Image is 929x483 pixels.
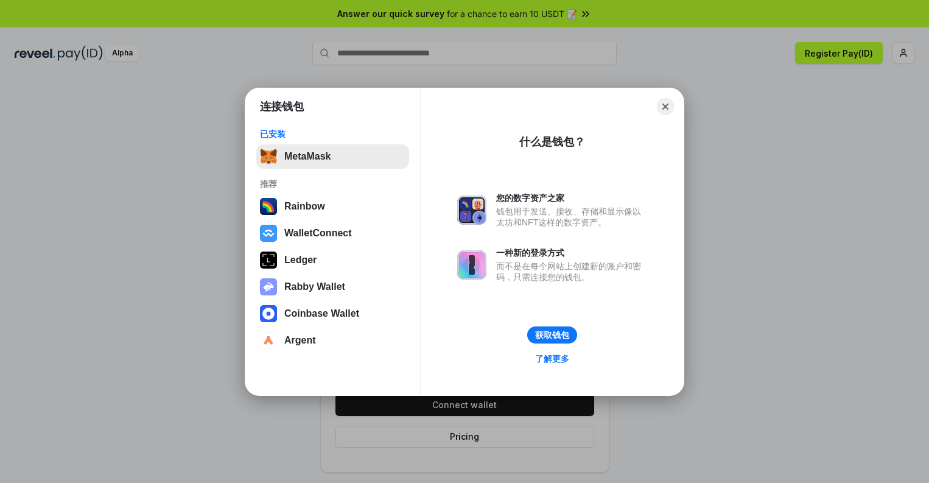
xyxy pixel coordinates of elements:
img: svg+xml,%3Csvg%20fill%3D%22none%22%20height%3D%2233%22%20viewBox%3D%220%200%2035%2033%22%20width%... [260,148,277,165]
div: WalletConnect [284,228,352,239]
div: 钱包用于发送、接收、存储和显示像以太坊和NFT这样的数字资产。 [496,206,647,228]
button: Rainbow [256,194,409,219]
div: Argent [284,335,316,346]
div: 什么是钱包？ [519,135,585,149]
div: 一种新的登录方式 [496,247,647,258]
h1: 连接钱包 [260,99,304,114]
div: Ledger [284,255,317,266]
button: Coinbase Wallet [256,301,409,326]
div: Coinbase Wallet [284,308,359,319]
button: Rabby Wallet [256,275,409,299]
a: 了解更多 [528,351,577,367]
div: 而不是在每个网站上创建新的账户和密码，只需连接您的钱包。 [496,261,647,283]
div: Rainbow [284,201,325,212]
div: 了解更多 [535,353,569,364]
img: svg+xml,%3Csvg%20width%3D%2228%22%20height%3D%2228%22%20viewBox%3D%220%200%2028%2028%22%20fill%3D... [260,305,277,322]
button: Ledger [256,248,409,272]
div: Rabby Wallet [284,281,345,292]
button: 获取钱包 [527,326,577,344]
div: MetaMask [284,151,331,162]
img: svg+xml,%3Csvg%20width%3D%2228%22%20height%3D%2228%22%20viewBox%3D%220%200%2028%2028%22%20fill%3D... [260,332,277,349]
button: WalletConnect [256,221,409,245]
img: svg+xml,%3Csvg%20xmlns%3D%22http%3A%2F%2Fwww.w3.org%2F2000%2Fsvg%22%20fill%3D%22none%22%20viewBox... [457,250,486,280]
div: 您的数字资产之家 [496,192,647,203]
button: MetaMask [256,144,409,169]
img: svg+xml,%3Csvg%20xmlns%3D%22http%3A%2F%2Fwww.w3.org%2F2000%2Fsvg%22%20width%3D%2228%22%20height%3... [260,252,277,269]
img: svg+xml,%3Csvg%20xmlns%3D%22http%3A%2F%2Fwww.w3.org%2F2000%2Fsvg%22%20fill%3D%22none%22%20viewBox... [457,196,486,225]
div: 获取钱包 [535,330,569,340]
img: svg+xml,%3Csvg%20width%3D%2228%22%20height%3D%2228%22%20viewBox%3D%220%200%2028%2028%22%20fill%3D... [260,225,277,242]
button: Argent [256,328,409,353]
div: 已安装 [260,129,405,139]
button: Close [657,98,674,115]
img: svg+xml,%3Csvg%20xmlns%3D%22http%3A%2F%2Fwww.w3.org%2F2000%2Fsvg%22%20fill%3D%22none%22%20viewBox... [260,278,277,295]
div: 推荐 [260,178,405,189]
img: svg+xml,%3Csvg%20width%3D%22120%22%20height%3D%22120%22%20viewBox%3D%220%200%20120%20120%22%20fil... [260,198,277,215]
